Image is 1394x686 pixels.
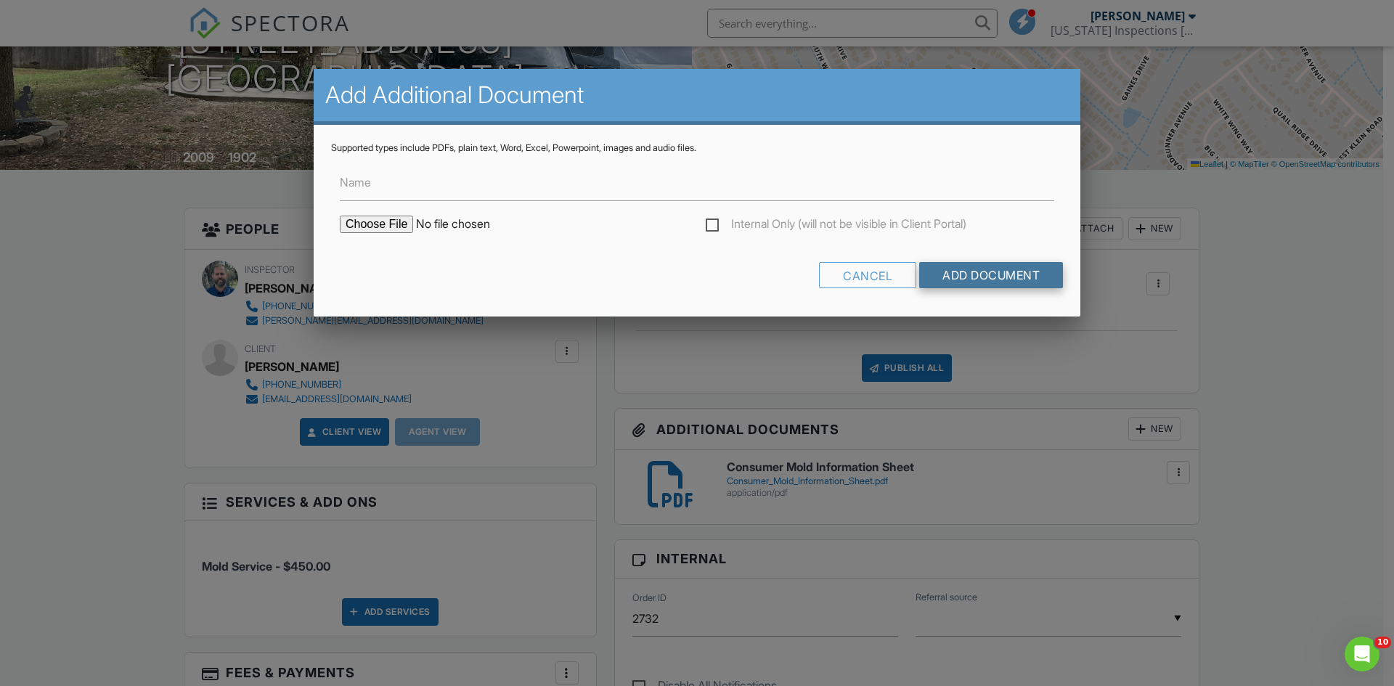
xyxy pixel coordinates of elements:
h2: Add Additional Document [325,81,1069,110]
input: Add Document [919,262,1063,288]
span: 10 [1374,637,1391,648]
div: Cancel [819,262,916,288]
iframe: Intercom live chat [1345,637,1379,671]
label: Internal Only (will not be visible in Client Portal) [706,217,966,235]
div: Supported types include PDFs, plain text, Word, Excel, Powerpoint, images and audio files. [331,142,1063,154]
label: Name [340,174,371,190]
